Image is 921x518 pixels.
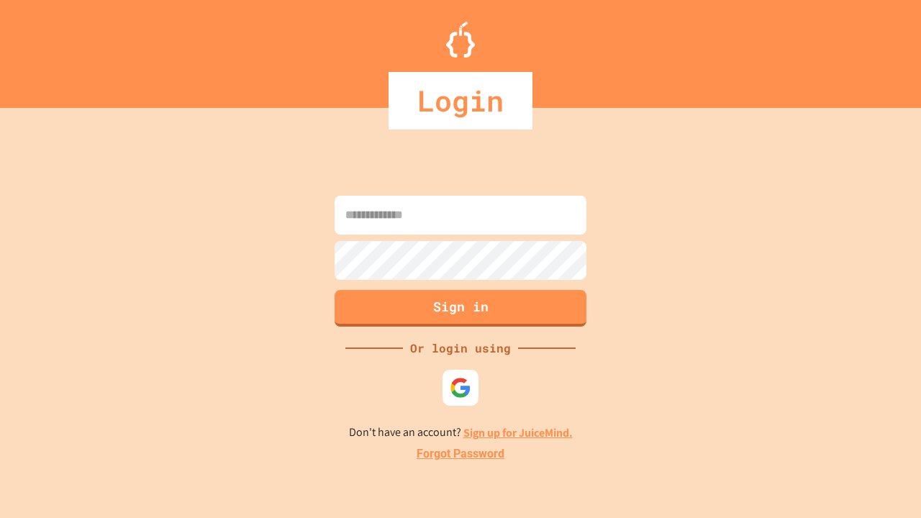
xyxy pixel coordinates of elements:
[349,424,573,442] p: Don't have an account?
[463,425,573,440] a: Sign up for JuiceMind.
[450,377,471,399] img: google-icon.svg
[446,22,475,58] img: Logo.svg
[417,445,504,463] a: Forgot Password
[403,340,518,357] div: Or login using
[389,72,532,129] div: Login
[335,290,586,327] button: Sign in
